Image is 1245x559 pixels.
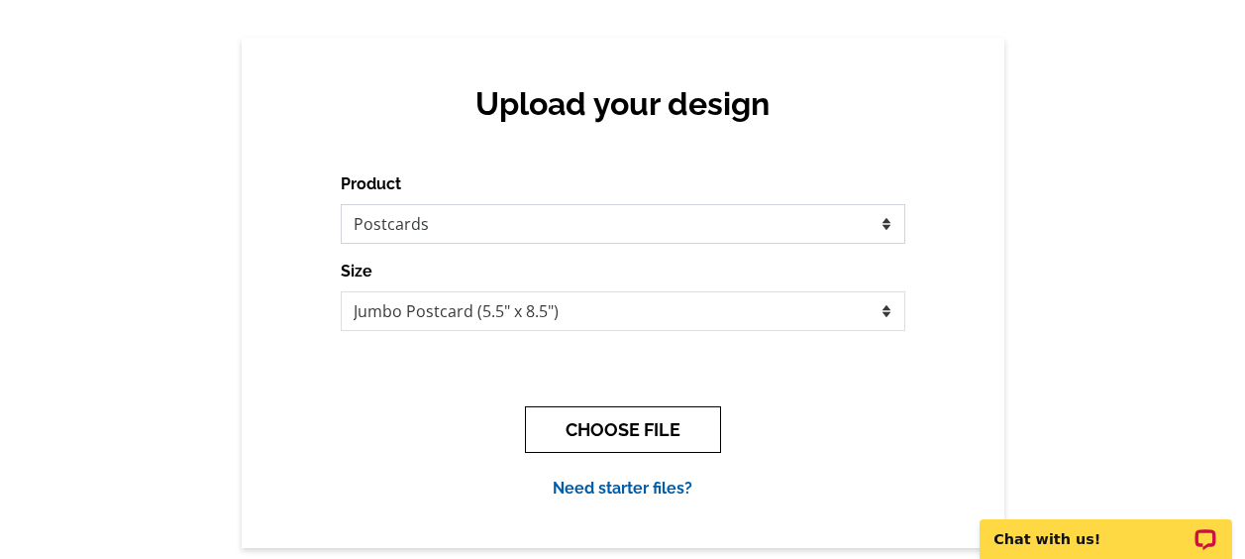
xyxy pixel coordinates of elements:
[525,406,721,453] button: CHOOSE FILE
[341,260,372,283] label: Size
[361,85,885,123] h2: Upload your design
[341,172,401,196] label: Product
[553,479,692,498] a: Need starter files?
[967,497,1245,559] iframe: LiveChat chat widget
